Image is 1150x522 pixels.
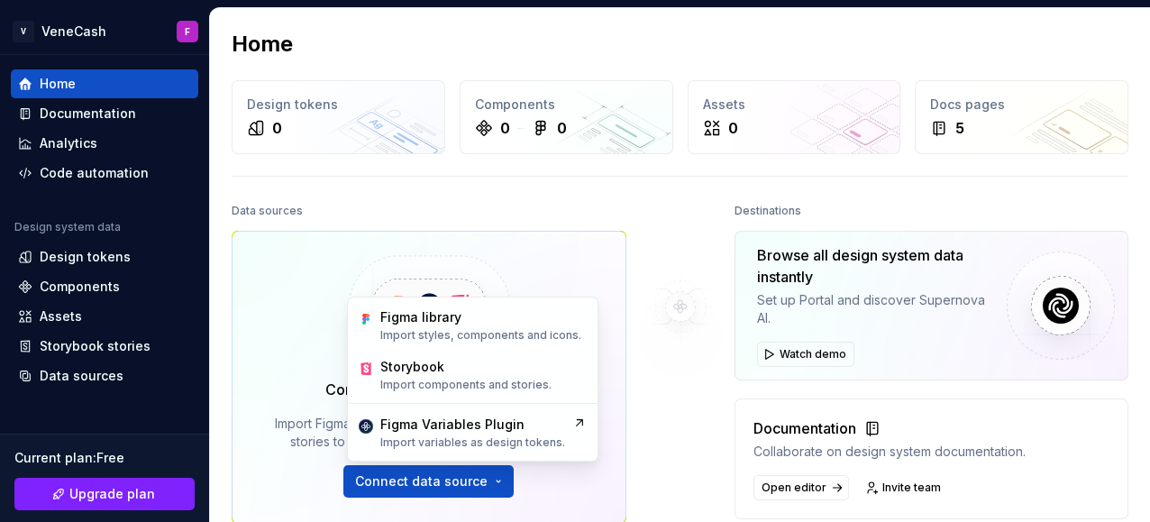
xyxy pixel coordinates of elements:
[11,99,198,128] a: Documentation
[753,443,1026,461] div: Collaborate on design system documentation.
[882,481,941,495] span: Invite team
[475,96,658,114] div: Components
[955,117,964,139] div: 5
[728,117,738,139] div: 0
[185,24,190,39] div: F
[14,220,121,234] div: Design system data
[11,159,198,188] a: Code automation
[232,198,303,224] div: Data sources
[355,472,488,490] span: Connect data source
[325,379,532,400] div: Connect Figma and Storybook
[735,198,801,224] div: Destinations
[380,328,581,343] p: Import styles, components and icons.
[688,80,901,154] a: Assets0
[40,278,120,296] div: Components
[11,362,198,390] a: Data sources
[757,342,854,367] button: Watch demo
[460,80,673,154] a: Components00
[40,248,131,266] div: Design tokens
[272,117,282,139] div: 0
[780,347,846,362] span: Watch demo
[41,23,106,41] div: VeneCash
[14,478,195,510] button: Upgrade plan
[380,416,525,434] div: Figma Variables Plugin
[380,358,444,376] div: Storybook
[11,69,198,98] a: Home
[40,307,82,325] div: Assets
[757,291,993,327] div: Set up Portal and discover Supernova AI.
[930,96,1113,114] div: Docs pages
[343,465,514,498] button: Connect data source
[757,244,993,288] div: Browse all design system data instantly
[762,481,826,495] span: Open editor
[14,449,195,467] div: Current plan : Free
[258,415,600,451] div: Import Figma components, variables and Storybook stories to build your docs and run automations.
[40,134,97,152] div: Analytics
[232,30,293,59] h2: Home
[40,164,149,182] div: Code automation
[703,96,886,114] div: Assets
[11,272,198,301] a: Components
[11,302,198,331] a: Assets
[40,75,76,93] div: Home
[11,332,198,361] a: Storybook stories
[40,337,151,355] div: Storybook stories
[11,129,198,158] a: Analytics
[13,21,34,42] div: V
[500,117,510,139] div: 0
[753,417,1026,439] div: Documentation
[860,475,949,500] a: Invite team
[753,475,849,500] a: Open editor
[380,378,552,392] p: Import components and stories.
[232,80,445,154] a: Design tokens0
[247,96,430,114] div: Design tokens
[40,367,123,385] div: Data sources
[69,485,155,503] span: Upgrade plan
[4,12,205,50] button: VVeneCashF
[557,117,567,139] div: 0
[380,308,461,326] div: Figma library
[915,80,1128,154] a: Docs pages5
[380,435,565,450] p: Import variables as design tokens.
[40,105,136,123] div: Documentation
[11,243,198,271] a: Design tokens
